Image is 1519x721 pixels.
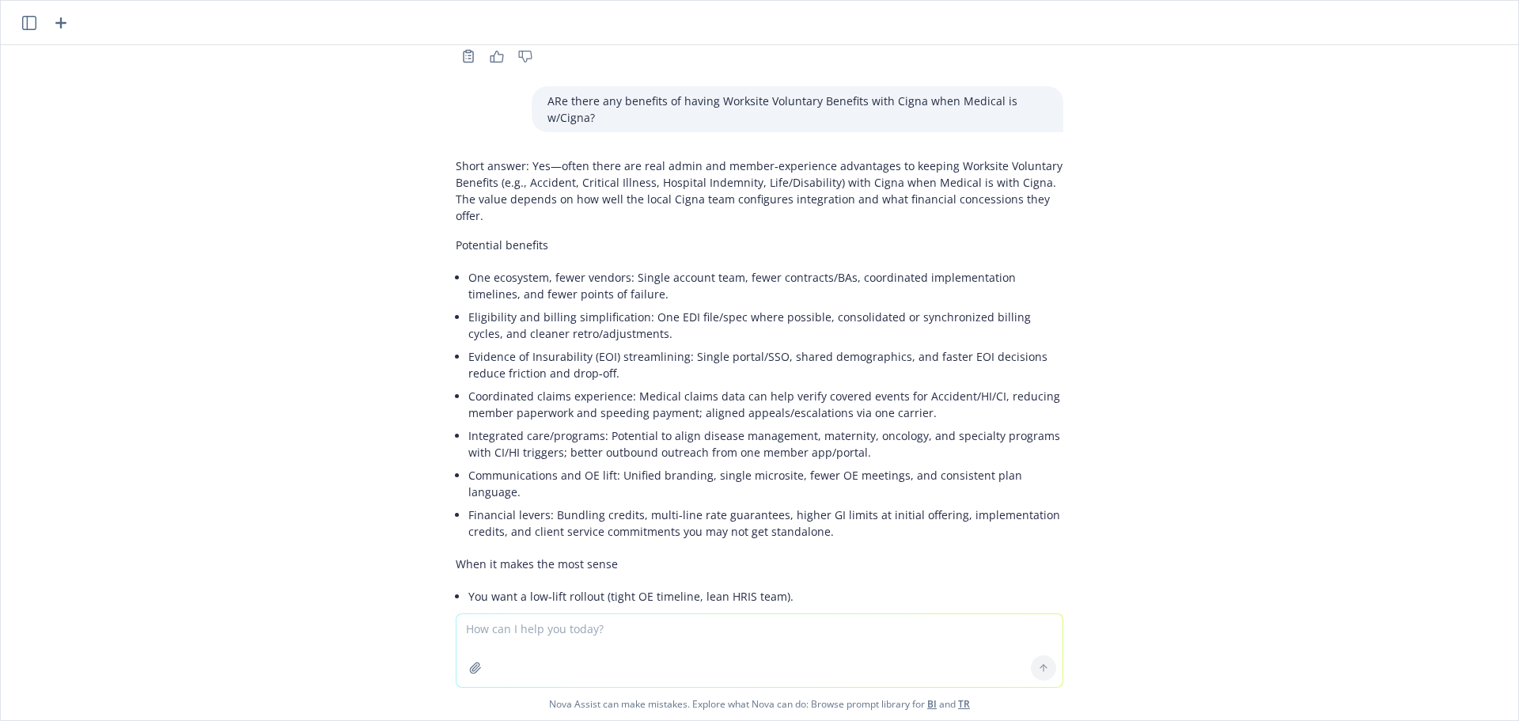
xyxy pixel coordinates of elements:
button: Thumbs down [513,45,538,67]
li: Financial levers: Bundling credits, multi‑line rate guarantees, higher GI limits at initial offer... [468,503,1063,543]
p: When it makes the most sense [456,556,1063,572]
p: Potential benefits [456,237,1063,253]
li: Evidence of Insurability (EOI) streamlining: Single portal/SSO, shared demographics, and faster E... [468,345,1063,385]
li: Eligibility and billing simplification: One EDI file/spec where possible, consolidated or synchro... [468,305,1063,345]
svg: Copy to clipboard [461,49,475,63]
li: One ecosystem, fewer vendors: Single account team, fewer contracts/BAs, coordinated implementatio... [468,266,1063,305]
p: Short answer: Yes—often there are real admin and member‑experience advantages to keeping Worksite... [456,157,1063,224]
li: You want a low‑lift rollout (tight OE timeline, lean HRIS team). [468,585,1063,608]
a: BI [927,697,937,711]
span: Nova Assist can make mistakes. Explore what Nova can do: Browse prompt library for and [7,688,1512,720]
li: Coordinated claims experience: Medical claims data can help verify covered events for Accident/HI... [468,385,1063,424]
li: Integrated care/programs: Potential to align disease management, maternity, oncology, and special... [468,424,1063,464]
a: TR [958,697,970,711]
li: You’ll use payroll/BenAdmin integrations where a single spec reduces IT work. [468,608,1063,631]
li: Communications and OE lift: Unified branding, single microsite, fewer OE meetings, and consistent... [468,464,1063,503]
p: ARe there any benefits of having Worksite Voluntary Benefits with Cigna when Medical is w/Cigna? [547,93,1047,126]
